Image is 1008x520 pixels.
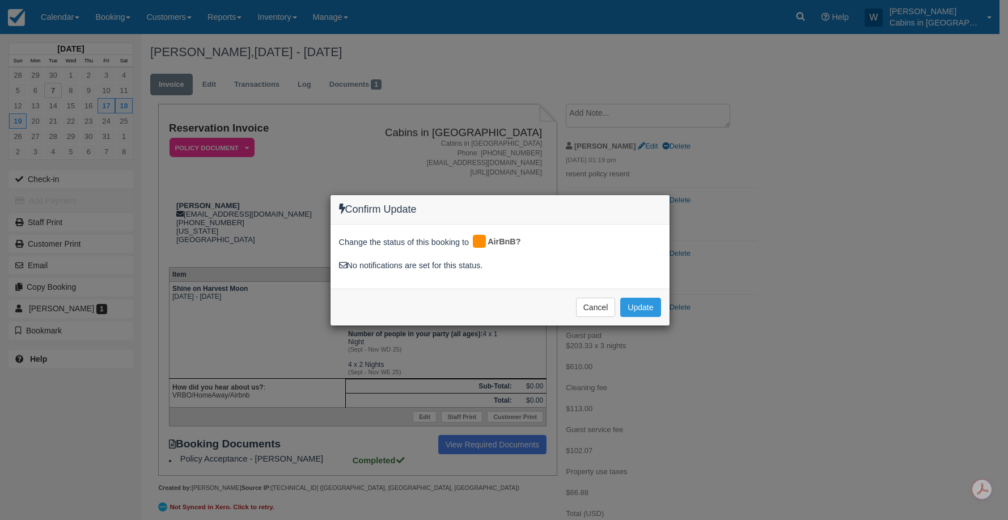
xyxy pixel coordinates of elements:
[620,298,660,317] button: Update
[576,298,616,317] button: Cancel
[471,233,529,251] div: AirBnB?
[339,204,661,215] h4: Confirm Update
[339,260,661,272] div: No notifications are set for this status.
[339,236,469,251] span: Change the status of this booking to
